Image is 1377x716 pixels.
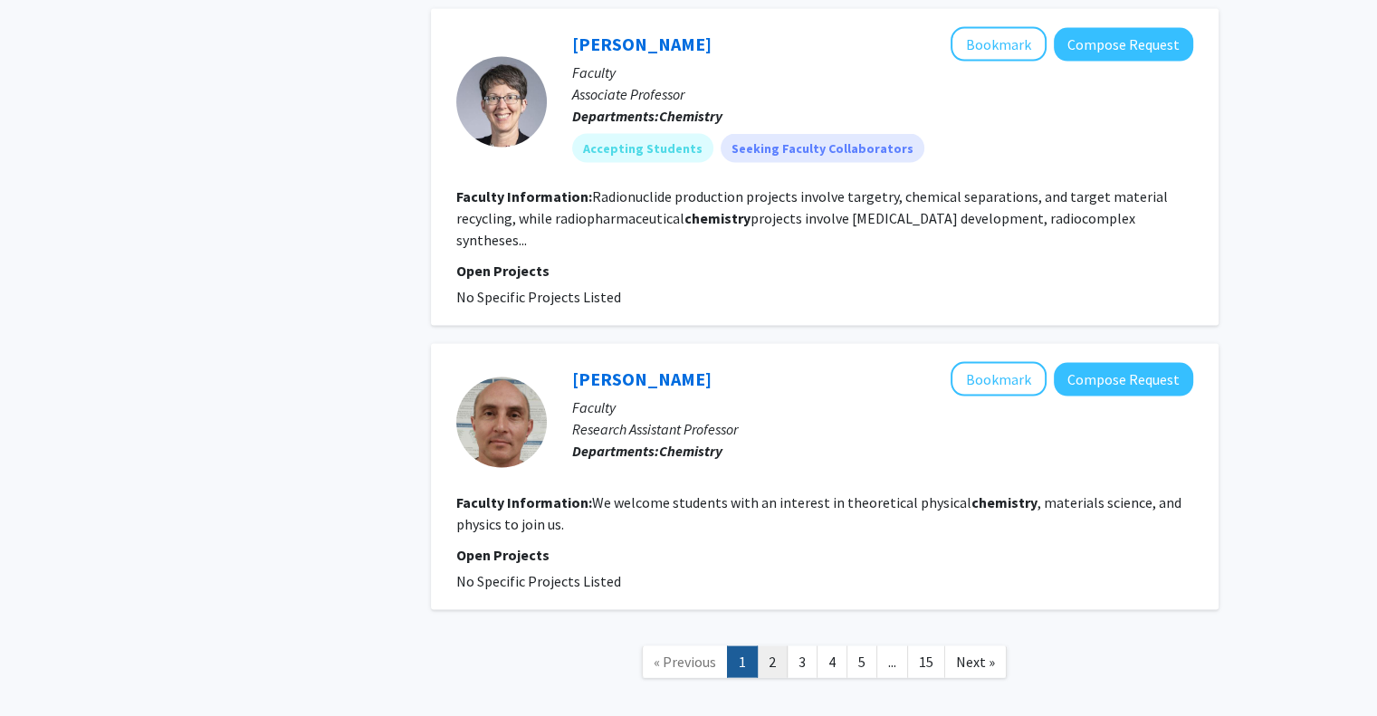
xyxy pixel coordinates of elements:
[654,653,716,671] span: « Previous
[572,134,713,163] mat-chip: Accepting Students
[757,646,788,678] a: 2
[659,107,722,125] b: Chemistry
[572,83,1193,105] p: Associate Professor
[456,260,1193,282] p: Open Projects
[971,493,1038,511] b: chemistry
[642,646,728,678] a: Previous Page
[456,572,621,590] span: No Specific Projects Listed
[846,646,877,678] a: 5
[721,134,924,163] mat-chip: Seeking Faculty Collaborators
[456,544,1193,566] p: Open Projects
[456,493,1181,533] fg-read-more: We welcome students with an interest in theoretical physical , materials science, and physics to ...
[659,442,722,460] b: Chemistry
[1054,363,1193,396] button: Compose Request to Andrey Pereverzev
[944,646,1007,678] a: Next
[572,33,712,55] a: [PERSON_NAME]
[727,646,758,678] a: 1
[456,493,592,511] b: Faculty Information:
[956,653,995,671] span: Next »
[456,187,592,205] b: Faculty Information:
[456,288,621,306] span: No Specific Projects Listed
[951,362,1047,396] button: Add Andrey Pereverzev to Bookmarks
[431,628,1219,702] nav: Page navigation
[817,646,847,678] a: 4
[456,187,1168,249] fg-read-more: Radionuclide production projects involve targetry, chemical separations, and target material recy...
[888,653,896,671] span: ...
[787,646,818,678] a: 3
[572,368,712,390] a: [PERSON_NAME]
[572,442,659,460] b: Departments:
[907,646,945,678] a: 15
[1054,28,1193,62] button: Compose Request to Heather Hennkens
[14,635,77,702] iframe: Chat
[572,107,659,125] b: Departments:
[572,418,1193,440] p: Research Assistant Professor
[684,209,751,227] b: chemistry
[951,27,1047,62] button: Add Heather Hennkens to Bookmarks
[572,396,1193,418] p: Faculty
[572,62,1193,83] p: Faculty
